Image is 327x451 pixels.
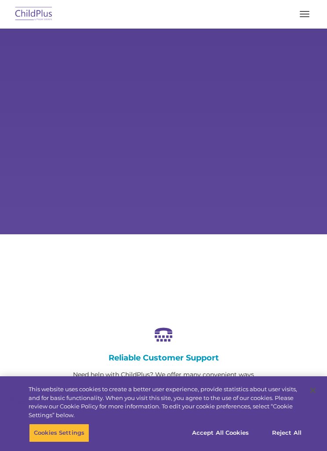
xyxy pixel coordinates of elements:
[29,385,304,419] div: This website uses cookies to create a better user experience, provide statistics about user visit...
[13,4,54,25] img: ChildPlus by Procare Solutions
[303,381,323,400] button: Close
[187,424,254,442] button: Accept All Cookies
[71,353,256,363] h4: Reliable Customer Support
[259,424,314,442] button: Reject All
[71,369,256,402] p: Need help with ChildPlus? We offer many convenient ways to contact our amazing Customer Support r...
[29,424,89,442] button: Cookies Settings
